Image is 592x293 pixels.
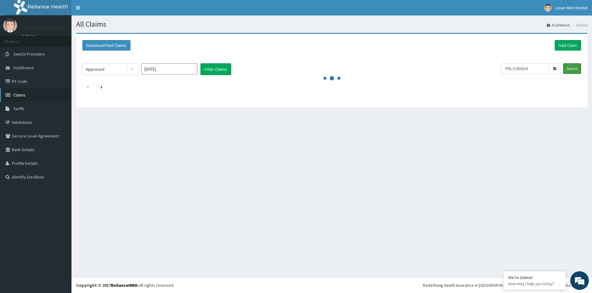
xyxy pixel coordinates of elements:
div: Minimize live chat window [102,3,117,18]
footer: All rights reserved. [71,277,592,293]
img: d_794563401_company_1708531726252_794563401 [11,31,25,47]
textarea: Type your message and hit 'Enter' [3,169,118,191]
button: Filter Claims [200,63,231,75]
div: We're Online! [508,275,561,280]
a: Dashboard [547,22,570,28]
a: RelianceHMO [111,282,138,288]
svg: audio-loading [323,69,341,88]
li: Claims [570,22,587,28]
a: Next page [100,84,103,89]
a: Add Claim [555,40,581,51]
span: We're online! [36,78,86,141]
a: Online [22,34,37,38]
div: Redefining Heath Insurance in [GEOGRAPHIC_DATA] using Telemedicine and Data Science! [423,282,587,288]
h1: All Claims [76,20,587,28]
div: Chat with us now [32,35,104,43]
a: Previous page [86,84,89,89]
div: Approved [86,66,104,72]
span: Claims [13,92,25,98]
p: Laser Med Dental [22,25,64,31]
img: User Image [544,4,552,12]
span: Switch Providers [13,51,45,57]
img: User Image [3,19,17,33]
span: Dashboard [13,65,34,70]
p: How may I help you today? [508,281,561,286]
input: Select Month and Year [141,63,197,74]
input: Search by HMO ID [501,63,549,74]
span: Tariffs [13,106,25,111]
span: Laser Med Dental [555,5,587,11]
strong: Copyright © 2017 . [76,282,139,288]
input: Search [563,63,581,74]
button: Download Paid Claims [82,40,131,51]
